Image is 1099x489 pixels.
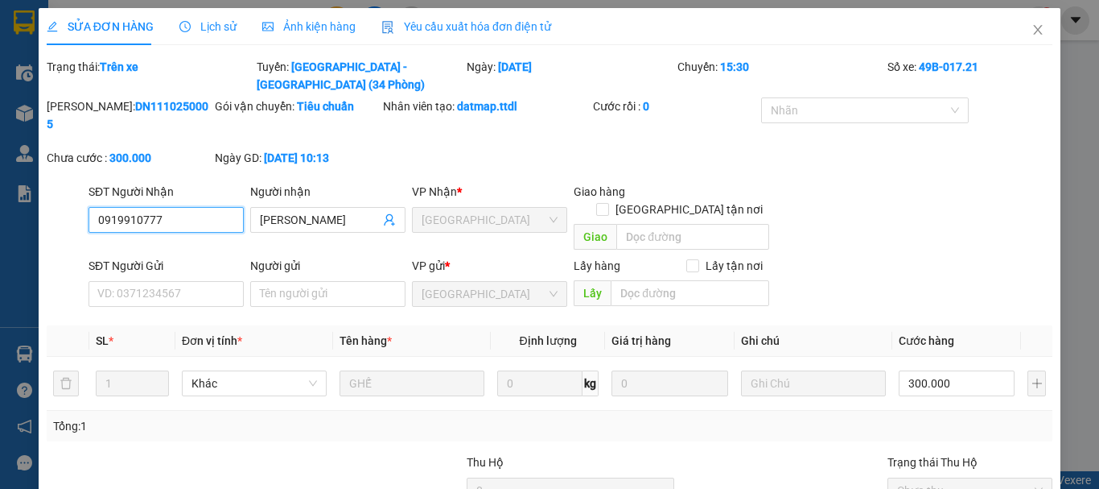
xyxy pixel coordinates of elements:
[111,68,214,122] li: VP [GEOGRAPHIC_DATA]
[297,100,354,113] b: Tiêu chuẩn
[381,21,394,34] img: icon
[574,185,625,198] span: Giao hàng
[250,183,405,201] div: Người nhận
[899,334,954,347] span: Cước hàng
[179,21,191,32] span: clock-circle
[255,58,465,93] div: Tuyến:
[412,257,567,275] div: VP gửi
[582,371,599,396] span: kg
[574,280,611,306] span: Lấy
[887,454,1052,471] div: Trạng thái Thu Hộ
[1031,23,1044,36] span: close
[611,334,671,347] span: Giá trị hàng
[264,151,329,164] b: [DATE] 10:13
[383,213,396,226] span: user-add
[47,20,154,33] span: SỬA ĐƠN HÀNG
[422,208,558,232] span: Đà Lạt
[340,334,392,347] span: Tên hàng
[741,371,886,396] input: Ghi Chú
[422,282,558,306] span: Đà Nẵng
[179,20,237,33] span: Lịch sử
[611,371,727,396] input: 0
[47,21,58,32] span: edit
[886,58,1054,93] div: Số xe:
[215,149,380,167] div: Ngày GD:
[720,60,749,73] b: 15:30
[519,334,576,347] span: Định lượng
[257,60,425,91] b: [GEOGRAPHIC_DATA] - [GEOGRAPHIC_DATA] (34 Phòng)
[676,58,886,93] div: Chuyến:
[699,257,769,275] span: Lấy tận nơi
[574,224,616,250] span: Giao
[47,149,212,167] div: Chưa cước :
[611,280,769,306] input: Dọc đường
[109,151,151,164] b: 300.000
[262,20,356,33] span: Ảnh kiện hàng
[53,417,426,435] div: Tổng: 1
[919,60,978,73] b: 49B-017.21
[593,97,758,115] div: Cước rồi :
[467,456,504,469] span: Thu Hộ
[498,60,532,73] b: [DATE]
[47,97,212,133] div: [PERSON_NAME]:
[1015,8,1060,53] button: Close
[8,8,233,39] li: Thanh Thuỷ
[735,325,892,357] th: Ghi chú
[340,371,484,396] input: VD: Bàn, Ghế
[383,97,590,115] div: Nhân viên tạo:
[100,60,138,73] b: Trên xe
[1027,371,1046,396] button: plus
[215,97,380,115] div: Gói vận chuyển:
[381,20,551,33] span: Yêu cầu xuất hóa đơn điện tử
[45,58,255,93] div: Trạng thái:
[8,68,111,122] li: VP [GEOGRAPHIC_DATA]
[574,259,620,272] span: Lấy hàng
[88,257,244,275] div: SĐT Người Gửi
[250,257,405,275] div: Người gửi
[182,334,242,347] span: Đơn vị tính
[457,100,517,113] b: datmap.ttdl
[96,334,109,347] span: SL
[616,224,769,250] input: Dọc đường
[191,371,317,396] span: Khác
[88,183,244,201] div: SĐT Người Nhận
[465,58,675,93] div: Ngày:
[412,185,457,198] span: VP Nhận
[643,100,649,113] b: 0
[53,371,79,396] button: delete
[609,201,769,218] span: [GEOGRAPHIC_DATA] tận nơi
[262,21,274,32] span: picture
